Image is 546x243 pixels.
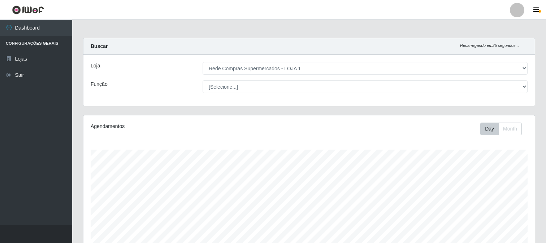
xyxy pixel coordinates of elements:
label: Função [91,80,108,88]
div: Toolbar with button groups [480,123,528,135]
div: First group [480,123,522,135]
label: Loja [91,62,100,70]
div: Agendamentos [91,123,266,130]
button: Month [498,123,522,135]
strong: Buscar [91,43,108,49]
img: CoreUI Logo [12,5,44,14]
button: Day [480,123,499,135]
i: Recarregando em 25 segundos... [460,43,519,48]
